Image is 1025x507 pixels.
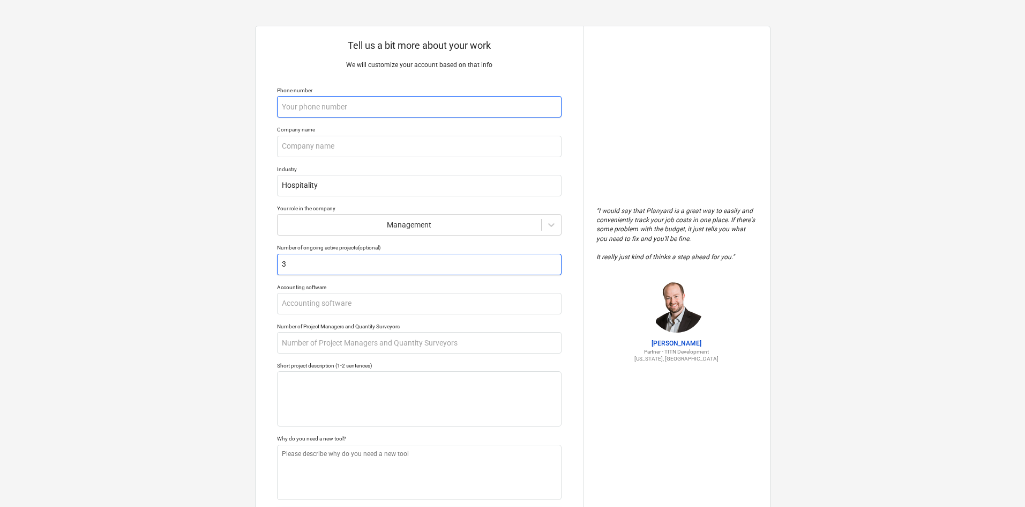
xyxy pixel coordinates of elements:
p: " I would say that Planyard is a great way to easily and conveniently track your job costs in one... [596,207,757,262]
div: Your role in the company [277,205,562,212]
div: Why do you need a new tool? [277,435,562,442]
div: Company name [277,126,562,133]
p: [PERSON_NAME] [596,339,757,348]
img: Jordan Cohen [650,279,704,333]
iframe: Chat Widget [971,455,1025,507]
div: Industry [277,166,562,173]
div: Number of Project Managers and Quantity Surveyors [277,323,562,330]
input: Company name [277,136,562,157]
div: Number of ongoing active projects (optional) [277,244,562,251]
input: Number of ongoing active projects [277,254,562,275]
p: Partner - TITN Development [596,348,757,355]
p: We will customize your account based on that info [277,61,562,70]
p: [US_STATE], [GEOGRAPHIC_DATA] [596,355,757,362]
div: Accounting software [277,284,562,291]
input: Your phone number [277,96,562,117]
div: Short project description (1-2 sentences) [277,362,562,369]
div: Phone number [277,87,562,94]
input: Accounting software [277,293,562,314]
p: Tell us a bit more about your work [277,39,562,52]
input: Number of Project Managers and Quantity Surveyors [277,332,562,354]
input: Industry [277,175,562,196]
